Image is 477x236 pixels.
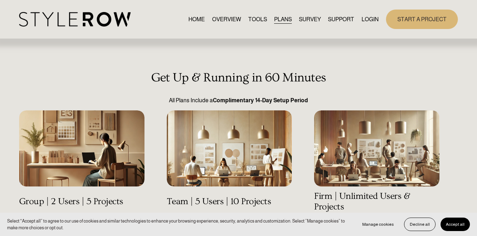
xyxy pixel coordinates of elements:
[328,15,354,24] span: SUPPORT
[19,70,458,85] h3: Get Up & Running in 60 Minutes
[314,191,439,212] h4: Firm | Unlimited Users & Projects
[248,15,267,24] a: TOOLS
[386,10,458,29] a: START A PROJECT
[7,218,350,231] p: Select “Accept all” to agree to our use of cookies and similar technologies to enhance your brows...
[404,218,436,231] button: Decline all
[19,96,458,105] p: All Plans Include a
[357,218,399,231] button: Manage cookies
[362,15,379,24] a: LOGIN
[446,222,465,227] span: Accept all
[410,222,430,227] span: Decline all
[19,12,131,27] img: StyleRow
[274,15,292,24] a: PLANS
[167,196,292,207] h4: Team | 5 Users | 10 Projects
[188,15,205,24] a: HOME
[299,15,321,24] a: SURVEY
[213,97,308,103] strong: Complimentary 14-Day Setup Period
[212,15,241,24] a: OVERVIEW
[19,196,144,207] h4: Group | 2 Users | 5 Projects
[362,222,394,227] span: Manage cookies
[328,15,354,24] a: folder dropdown
[441,218,470,231] button: Accept all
